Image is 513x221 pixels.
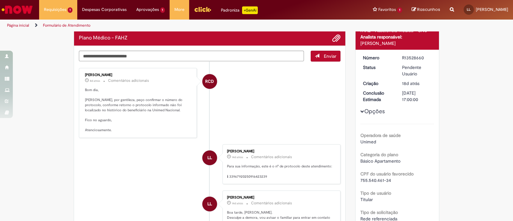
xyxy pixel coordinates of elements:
span: Enviar [324,53,336,59]
div: [DATE] 17:00:00 [402,90,432,103]
button: Enviar [311,51,341,62]
span: Rascunhos [417,6,440,13]
span: Titular [360,197,373,202]
span: More [174,6,184,13]
div: 12/09/2025 16:41:17 [402,80,432,87]
span: 14d atrás [232,155,243,159]
b: CPF do usuário favorecido [360,171,414,177]
div: Luiz Vernier De Lima [202,197,217,211]
p: +GenAi [242,6,258,14]
div: [PERSON_NAME] [360,40,434,47]
textarea: Digite sua mensagem aqui... [79,51,304,62]
span: RCD [205,74,214,89]
span: 1 [160,7,165,13]
small: Comentários adicionais [251,200,292,206]
div: R13528660 [402,55,432,61]
span: 1 [397,7,402,13]
div: [PERSON_NAME] [227,196,334,200]
span: 14d atrás [232,201,243,205]
img: ServiceNow [1,3,34,16]
time: 22/09/2025 11:31:00 [90,79,100,83]
a: Rascunhos [412,7,440,13]
time: 12/09/2025 16:41:17 [402,81,419,86]
span: Básico Apartamento [360,158,400,164]
div: Rodrigo Camilo Dos Santos [202,74,217,89]
div: [PERSON_NAME] [85,73,192,77]
span: 18d atrás [402,81,419,86]
span: Despesas Corporativas [82,6,127,13]
div: [PERSON_NAME] [227,149,334,153]
dt: Status [358,64,398,71]
div: Luiz Vernier De Lima [202,150,217,165]
b: Tipo de solicitação [360,209,398,215]
span: LL [207,196,212,212]
a: Página inicial [7,23,29,28]
div: Analista responsável: [360,34,434,40]
b: Tipo de usuário [360,190,391,196]
span: Aprovações [136,6,159,13]
h2: Plano Médico - FAHZ Histórico de tíquete [79,35,128,41]
span: Requisições [44,6,66,13]
dt: Criação [358,80,398,87]
time: 16/09/2025 19:59:30 [232,155,243,159]
span: 8d atrás [90,79,100,83]
p: Para sua informação, este é o nº de protocolo deste atendimento: ℹ 33967920250916423239 [227,164,334,179]
span: 755.540.461-34 [360,177,391,183]
dt: Número [358,55,398,61]
span: 1 [68,7,72,13]
p: Bom dia, [PERSON_NAME], por gentileza, peço confirmar o número do protocolo, conforme retorno o p... [85,88,192,133]
span: [PERSON_NAME] [476,7,508,12]
small: Comentários adicionais [251,154,292,160]
time: 16/09/2025 18:25:59 [232,201,243,205]
small: Comentários adicionais [108,78,149,83]
ul: Trilhas de página [5,20,337,31]
span: Unimed [360,139,376,145]
div: Pendente Usuário [402,64,432,77]
dt: Conclusão Estimada [358,90,398,103]
a: Formulário de Atendimento [43,23,90,28]
b: Categoria do plano [360,152,398,157]
span: LL [207,150,212,166]
span: Favoritos [378,6,396,13]
div: Padroniza [221,6,258,14]
b: Operadora de saúde [360,132,401,138]
span: LL [467,7,471,12]
button: Adicionar anexos [332,34,341,42]
img: click_logo_yellow_360x200.png [194,4,211,14]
